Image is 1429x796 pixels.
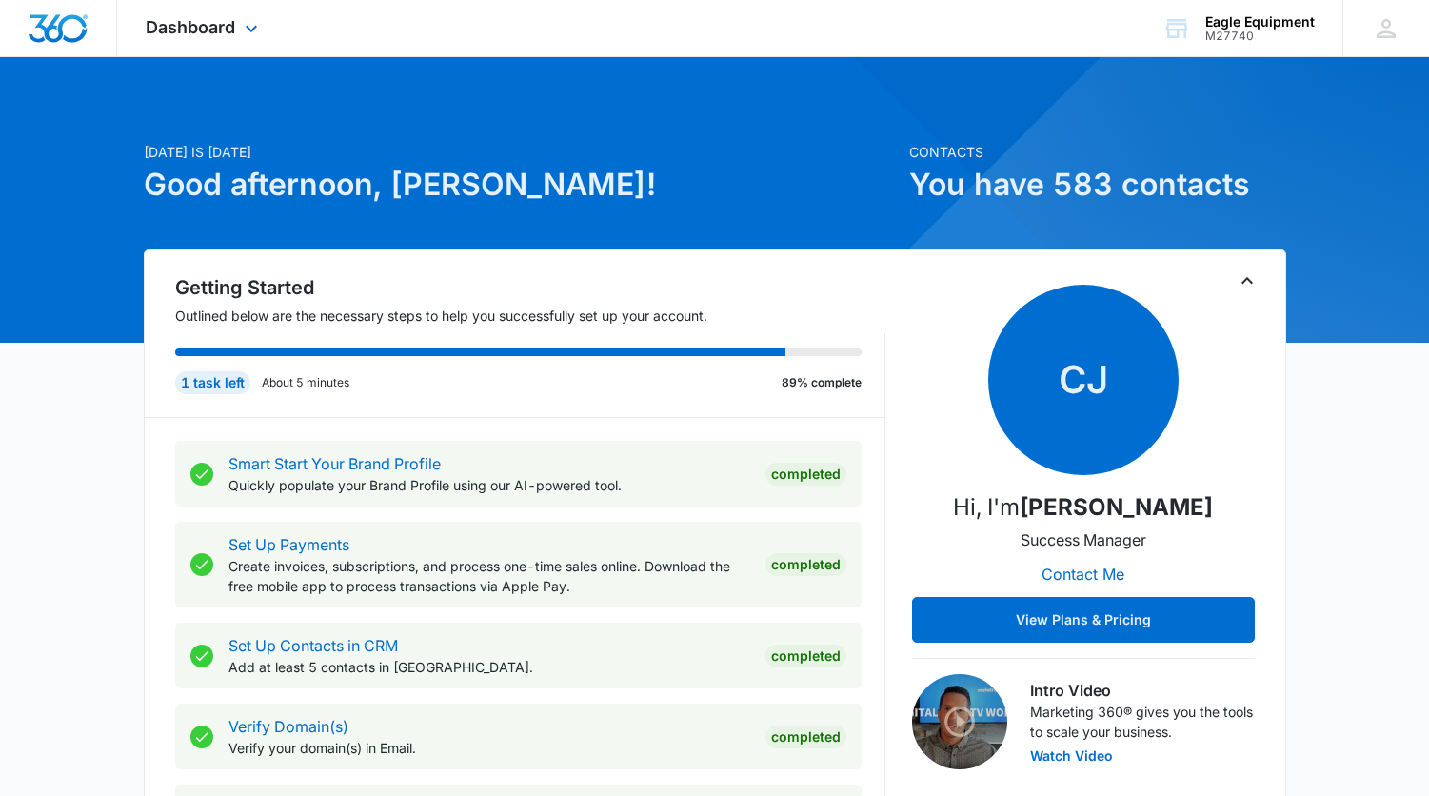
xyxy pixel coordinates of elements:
a: Set Up Payments [228,535,349,554]
p: Hi, I'm [953,490,1213,525]
button: Watch Video [1030,749,1113,763]
button: Contact Me [1022,551,1143,597]
span: CJ [988,285,1179,475]
strong: [PERSON_NAME] [1020,493,1213,521]
h1: You have 583 contacts [909,162,1286,208]
img: Intro Video [912,674,1007,769]
a: Smart Start Your Brand Profile [228,454,441,473]
p: 89% complete [782,374,862,391]
p: Quickly populate your Brand Profile using our AI-powered tool. [228,475,750,495]
h2: Getting Started [175,273,885,302]
p: Create invoices, subscriptions, and process one-time sales online. Download the free mobile app t... [228,556,750,596]
div: account id [1205,30,1315,43]
p: About 5 minutes [262,374,349,391]
p: Marketing 360® gives you the tools to scale your business. [1030,702,1255,742]
button: View Plans & Pricing [912,597,1255,643]
a: Set Up Contacts in CRM [228,636,398,655]
h3: Intro Video [1030,679,1255,702]
p: Outlined below are the necessary steps to help you successfully set up your account. [175,306,885,326]
h1: Good afternoon, [PERSON_NAME]! [144,162,898,208]
a: Verify Domain(s) [228,717,348,736]
span: Dashboard [146,17,235,37]
div: Completed [765,645,846,667]
div: Completed [765,726,846,748]
p: Add at least 5 contacts in [GEOGRAPHIC_DATA]. [228,657,750,677]
p: Success Manager [1021,528,1146,551]
button: Toggle Collapse [1236,269,1259,292]
div: 1 task left [175,371,250,394]
p: Contacts [909,142,1286,162]
p: Verify your domain(s) in Email. [228,738,750,758]
div: Completed [765,553,846,576]
p: [DATE] is [DATE] [144,142,898,162]
div: account name [1205,14,1315,30]
div: Completed [765,463,846,486]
